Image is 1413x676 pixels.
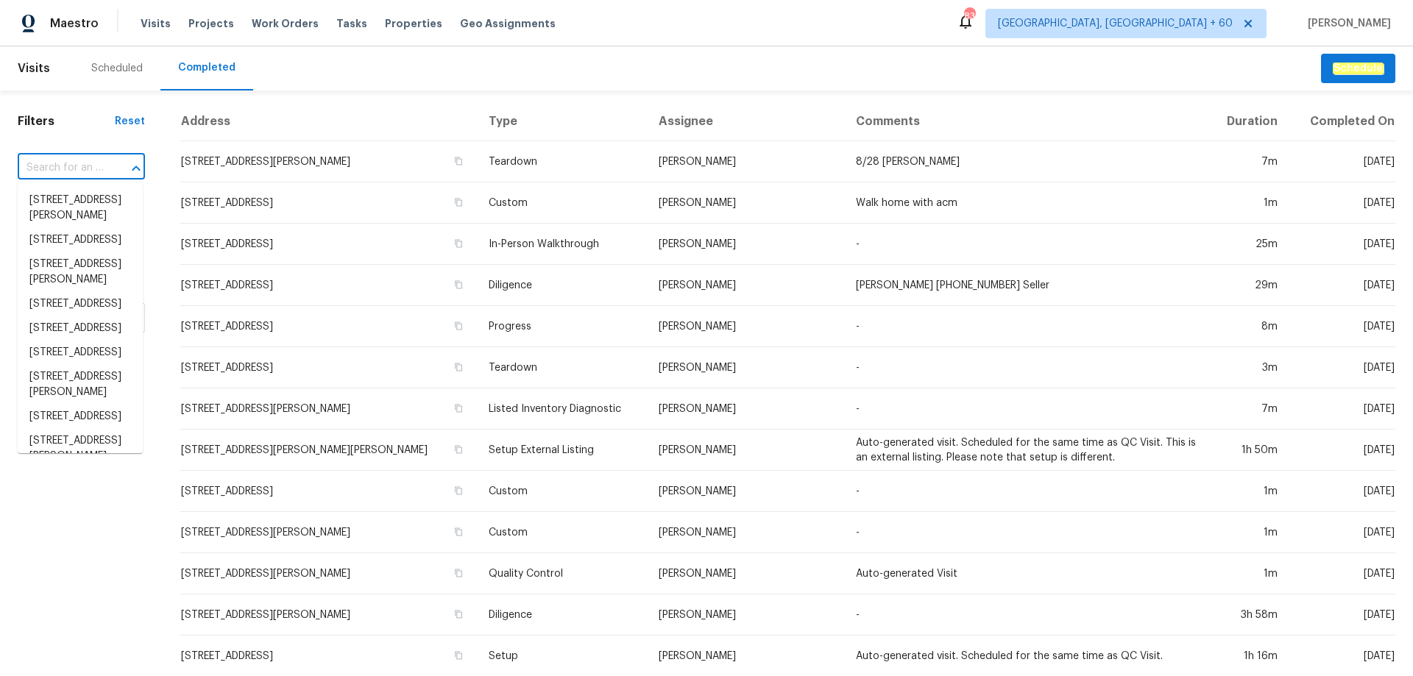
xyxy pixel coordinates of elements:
td: Auto-generated Visit [844,553,1208,594]
td: [PERSON_NAME] [647,347,844,388]
td: - [844,224,1208,265]
td: Custom [477,512,647,553]
td: 29m [1208,265,1289,306]
td: Teardown [477,347,647,388]
li: [STREET_ADDRESS] [18,228,143,252]
button: Schedule [1321,54,1395,84]
td: [STREET_ADDRESS][PERSON_NAME] [180,141,477,182]
td: [DATE] [1289,265,1395,306]
td: [DATE] [1289,141,1395,182]
li: [STREET_ADDRESS][PERSON_NAME] [18,188,143,228]
td: 8/28 [PERSON_NAME] [844,141,1208,182]
td: [STREET_ADDRESS][PERSON_NAME] [180,594,477,636]
th: Completed On [1289,102,1395,141]
td: [DATE] [1289,553,1395,594]
td: [STREET_ADDRESS] [180,182,477,224]
span: [GEOGRAPHIC_DATA], [GEOGRAPHIC_DATA] + 60 [998,16,1233,31]
li: [STREET_ADDRESS] [18,316,143,341]
td: Custom [477,471,647,512]
th: Address [180,102,477,141]
button: Copy Address [452,360,465,374]
td: [STREET_ADDRESS] [180,224,477,265]
td: [PERSON_NAME] [PHONE_NUMBER] Seller [844,265,1208,306]
li: [STREET_ADDRESS] [18,341,143,365]
span: Visits [18,52,50,85]
td: Listed Inventory Diagnostic [477,388,647,430]
div: 830 [964,9,974,24]
td: [PERSON_NAME] [647,224,844,265]
div: Completed [178,60,235,75]
td: [DATE] [1289,388,1395,430]
li: [STREET_ADDRESS][PERSON_NAME] [18,252,143,292]
td: [DATE] [1289,471,1395,512]
td: [STREET_ADDRESS] [180,306,477,347]
td: [PERSON_NAME] [647,182,844,224]
button: Copy Address [452,443,465,456]
button: Copy Address [452,237,465,250]
td: [DATE] [1289,594,1395,636]
button: Copy Address [452,154,465,168]
td: [STREET_ADDRESS] [180,347,477,388]
button: Copy Address [452,196,465,209]
div: Scheduled [91,61,143,76]
button: Close [126,158,146,179]
td: Setup External Listing [477,430,647,471]
td: [DATE] [1289,224,1395,265]
td: - [844,306,1208,347]
button: Copy Address [452,608,465,621]
li: [STREET_ADDRESS][PERSON_NAME] [18,365,143,405]
th: Assignee [647,102,844,141]
td: 1m [1208,553,1289,594]
td: Diligence [477,265,647,306]
h1: Filters [18,114,115,129]
td: [STREET_ADDRESS] [180,471,477,512]
td: 25m [1208,224,1289,265]
td: - [844,471,1208,512]
td: Auto-generated visit. Scheduled for the same time as QC Visit. This is an external listing. Pleas... [844,430,1208,471]
span: Projects [188,16,234,31]
span: Maestro [50,16,99,31]
td: [DATE] [1289,306,1395,347]
td: 8m [1208,306,1289,347]
td: 3h 58m [1208,594,1289,636]
span: Work Orders [252,16,319,31]
span: Visits [141,16,171,31]
button: Copy Address [452,525,465,538]
button: Copy Address [452,649,465,662]
span: Tasks [336,18,367,29]
td: 1m [1208,512,1289,553]
button: Copy Address [452,402,465,415]
td: [PERSON_NAME] [647,553,844,594]
td: 3m [1208,347,1289,388]
td: Teardown [477,141,647,182]
td: Custom [477,182,647,224]
td: [PERSON_NAME] [647,471,844,512]
td: [STREET_ADDRESS][PERSON_NAME][PERSON_NAME] [180,430,477,471]
td: Quality Control [477,553,647,594]
td: Progress [477,306,647,347]
td: Walk home with acm [844,182,1208,224]
td: [DATE] [1289,430,1395,471]
th: Type [477,102,647,141]
td: 7m [1208,388,1289,430]
td: - [844,388,1208,430]
em: Schedule [1333,63,1384,74]
td: [PERSON_NAME] [647,141,844,182]
td: - [844,347,1208,388]
td: [STREET_ADDRESS][PERSON_NAME] [180,553,477,594]
td: [STREET_ADDRESS][PERSON_NAME] [180,512,477,553]
th: Comments [844,102,1208,141]
td: 1m [1208,182,1289,224]
td: [DATE] [1289,512,1395,553]
td: [STREET_ADDRESS][PERSON_NAME] [180,388,477,430]
div: Reset [115,114,145,129]
td: [PERSON_NAME] [647,512,844,553]
td: Diligence [477,594,647,636]
li: [STREET_ADDRESS] [18,292,143,316]
td: - [844,594,1208,636]
span: [PERSON_NAME] [1302,16,1391,31]
input: Search for an address... [18,157,104,179]
button: Copy Address [452,319,465,332]
td: - [844,512,1208,553]
span: Properties [385,16,442,31]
